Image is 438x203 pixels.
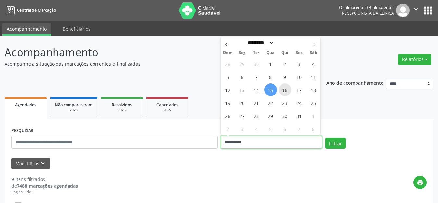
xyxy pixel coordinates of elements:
[5,60,305,67] p: Acompanhe a situação das marcações correntes e finalizadas
[274,39,295,46] input: Year
[236,83,248,96] span: Outubro 13, 2025
[279,122,291,135] span: Novembro 6, 2025
[264,70,277,83] span: Outubro 8, 2025
[106,108,138,113] div: 2025
[293,96,306,109] span: Outubro 24, 2025
[250,109,263,122] span: Outubro 28, 2025
[263,51,278,55] span: Qua
[236,57,248,70] span: Setembro 29, 2025
[11,158,50,169] button: Mais filtroskeyboard_arrow_down
[279,70,291,83] span: Outubro 9, 2025
[55,108,93,113] div: 2025
[279,57,291,70] span: Outubro 2, 2025
[236,96,248,109] span: Outubro 20, 2025
[249,51,263,55] span: Ter
[307,122,320,135] span: Novembro 8, 2025
[156,102,178,108] span: Cancelados
[413,176,427,189] button: print
[326,79,384,87] p: Ano de acompanhamento
[11,176,78,183] div: 9 itens filtrados
[293,70,306,83] span: Outubro 10, 2025
[293,83,306,96] span: Outubro 17, 2025
[221,83,234,96] span: Outubro 12, 2025
[278,51,292,55] span: Qui
[221,109,234,122] span: Outubro 26, 2025
[221,57,234,70] span: Setembro 28, 2025
[11,183,78,189] div: de
[398,54,431,65] button: Relatórios
[112,102,132,108] span: Resolvidos
[235,51,249,55] span: Seg
[221,96,234,109] span: Outubro 19, 2025
[307,96,320,109] span: Outubro 25, 2025
[250,122,263,135] span: Novembro 4, 2025
[11,189,78,195] div: Página 1 de 1
[307,70,320,83] span: Outubro 11, 2025
[58,23,95,34] a: Beneficiários
[292,51,306,55] span: Sex
[410,4,422,17] button: 
[307,57,320,70] span: Outubro 4, 2025
[5,44,305,60] p: Acompanhamento
[412,6,419,13] i: 
[15,102,36,108] span: Agendados
[11,126,33,136] label: PESQUISAR
[293,57,306,70] span: Outubro 3, 2025
[264,83,277,96] span: Outubro 15, 2025
[422,5,433,16] button: apps
[250,57,263,70] span: Setembro 30, 2025
[246,39,274,46] select: Month
[236,70,248,83] span: Outubro 6, 2025
[293,109,306,122] span: Outubro 31, 2025
[417,179,424,186] i: print
[293,122,306,135] span: Novembro 7, 2025
[250,83,263,96] span: Outubro 14, 2025
[55,102,93,108] span: Não compareceram
[279,109,291,122] span: Outubro 30, 2025
[279,83,291,96] span: Outubro 16, 2025
[279,96,291,109] span: Outubro 23, 2025
[17,7,56,13] span: Central de Marcação
[396,4,410,17] img: img
[307,109,320,122] span: Novembro 1, 2025
[264,109,277,122] span: Outubro 29, 2025
[236,109,248,122] span: Outubro 27, 2025
[342,10,394,16] span: Recepcionista da clínica
[250,96,263,109] span: Outubro 21, 2025
[264,96,277,109] span: Outubro 22, 2025
[39,160,46,167] i: keyboard_arrow_down
[264,122,277,135] span: Novembro 5, 2025
[221,70,234,83] span: Outubro 5, 2025
[2,23,51,36] a: Acompanhamento
[236,122,248,135] span: Novembro 3, 2025
[221,51,235,55] span: Dom
[339,5,394,10] div: Oftalmocenter Oftalmocenter
[250,70,263,83] span: Outubro 7, 2025
[5,5,56,16] a: Central de Marcação
[307,83,320,96] span: Outubro 18, 2025
[17,183,78,189] strong: 7488 marcações agendadas
[221,122,234,135] span: Novembro 2, 2025
[306,51,320,55] span: Sáb
[151,108,183,113] div: 2025
[325,138,346,149] button: Filtrar
[264,57,277,70] span: Outubro 1, 2025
